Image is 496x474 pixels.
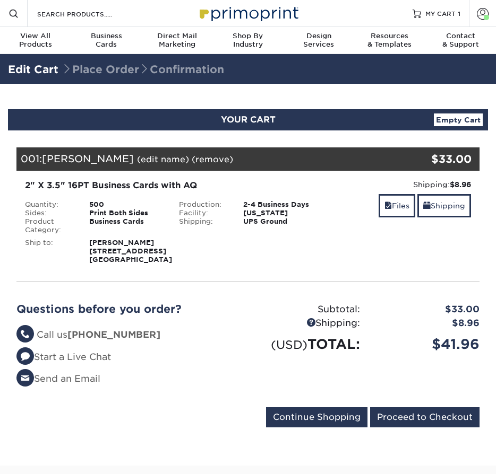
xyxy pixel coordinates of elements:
div: Services [284,32,354,49]
div: $41.96 [368,334,488,354]
input: SEARCH PRODUCTS..... [36,7,140,20]
div: $33.00 [403,151,472,167]
div: Ship to: [17,239,81,264]
span: Design [284,32,354,40]
span: MY CART [425,9,456,18]
a: Empty Cart [434,113,483,126]
div: Print Both Sides [81,209,171,217]
div: & Templates [354,32,425,49]
a: (remove) [192,154,233,164]
a: Files [379,194,415,217]
a: Resources& Templates [354,27,425,55]
div: Marketing [142,32,212,49]
a: DesignServices [284,27,354,55]
img: Primoprint [195,2,301,24]
span: [PERSON_NAME] [42,153,134,164]
div: Cards [71,32,141,49]
span: files [384,201,392,210]
a: Start a Live Chat [16,352,111,362]
div: Shipping: [248,317,368,330]
div: 001: [16,147,403,171]
div: Product Category: [17,217,81,234]
a: Send an Email [16,373,100,384]
span: shipping [423,201,431,210]
span: Contact [425,32,496,40]
div: Shipping: [333,179,471,190]
div: $33.00 [368,303,488,317]
div: Production: [171,200,235,209]
div: Shipping: [171,217,235,226]
strong: [PHONE_NUMBER] [67,329,160,340]
li: Call us [16,328,240,342]
a: BusinessCards [71,27,141,55]
span: Resources [354,32,425,40]
input: Proceed to Checkout [370,407,480,427]
span: Place Order Confirmation [62,63,224,76]
div: Facility: [171,209,235,217]
strong: [PERSON_NAME] [STREET_ADDRESS] [GEOGRAPHIC_DATA] [89,239,172,264]
a: Shipping [417,194,471,217]
a: Contact& Support [425,27,496,55]
span: Direct Mail [142,32,212,40]
div: Industry [212,32,283,49]
div: Quantity: [17,200,81,209]
div: $8.96 [368,317,488,330]
span: 1 [458,10,460,17]
a: (edit name) [137,154,189,164]
div: TOTAL: [248,334,368,354]
div: & Support [425,32,496,49]
div: 2-4 Business Days [235,200,325,209]
h2: Questions before you order? [16,303,240,315]
div: 2" X 3.5" 16PT Business Cards with AQ [25,179,317,192]
div: [US_STATE] [235,209,325,217]
span: Shop By [212,32,283,40]
div: Subtotal: [248,303,368,317]
strong: $8.96 [450,180,471,189]
div: Sides: [17,209,81,217]
span: Business [71,32,141,40]
a: Direct MailMarketing [142,27,212,55]
div: 500 [81,200,171,209]
div: Business Cards [81,217,171,234]
div: UPS Ground [235,217,325,226]
small: (USD) [271,338,307,352]
a: Shop ByIndustry [212,27,283,55]
span: YOUR CART [221,115,276,125]
a: Edit Cart [8,63,58,76]
input: Continue Shopping [266,407,367,427]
